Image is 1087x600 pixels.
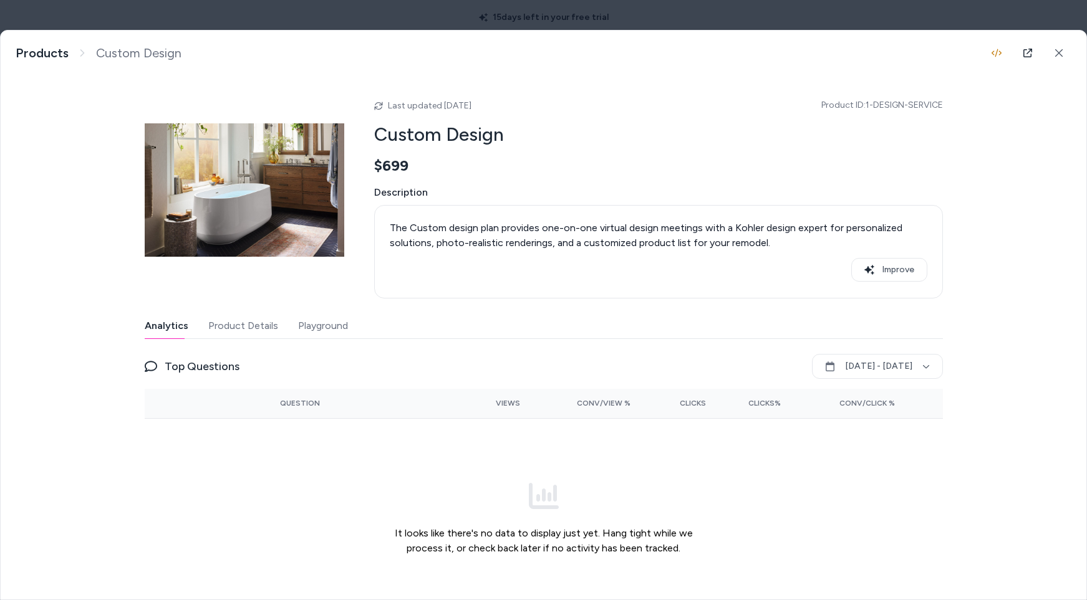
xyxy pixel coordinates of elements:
button: Analytics [145,313,188,338]
span: Conv/View % [577,398,630,408]
h2: Custom Design [374,123,943,146]
button: Conv/View % [540,393,630,413]
span: Top Questions [165,358,239,375]
button: Improve [851,258,927,282]
button: Clicks [650,393,706,413]
span: Conv/Click % [839,398,895,408]
span: Custom Design [96,45,181,61]
button: Clicks% [726,393,781,413]
button: Conv/Click % [801,393,895,413]
nav: breadcrumb [16,45,181,61]
button: Question [280,393,320,413]
a: Products [16,45,69,61]
button: Playground [298,313,348,338]
span: $699 [374,156,408,175]
span: Clicks [680,398,706,408]
img: aad76089_rgb [145,90,344,290]
span: Views [496,398,520,408]
button: Views [465,393,521,413]
span: Last updated [DATE] [388,100,471,111]
button: Product Details [208,313,278,338]
span: Question [280,398,320,408]
button: [DATE] - [DATE] [812,354,943,379]
p: The Custom design plan provides one-on-one virtual design meetings with a Kohler design expert fo... [390,221,927,250]
span: Description [374,185,943,200]
span: Clicks% [748,398,781,408]
span: Product ID: 1-DESIGN-SERVICE [821,99,943,112]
